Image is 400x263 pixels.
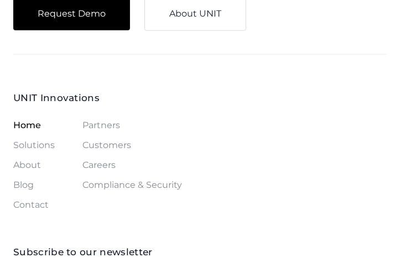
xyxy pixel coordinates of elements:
a: Compliance & Security [82,180,182,190]
a: Partners [82,120,120,130]
a: Careers [82,160,116,170]
iframe: Chat Widget [212,144,400,263]
h2: UNIT Innovations [13,93,182,103]
a: Contact [13,200,49,209]
a: Blog [13,180,34,190]
h2: Subscribe to our newsletter [13,247,207,257]
a: Customers [82,140,131,150]
a: Solutions [13,140,55,150]
a: About [13,160,41,170]
a: Home [13,120,41,130]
